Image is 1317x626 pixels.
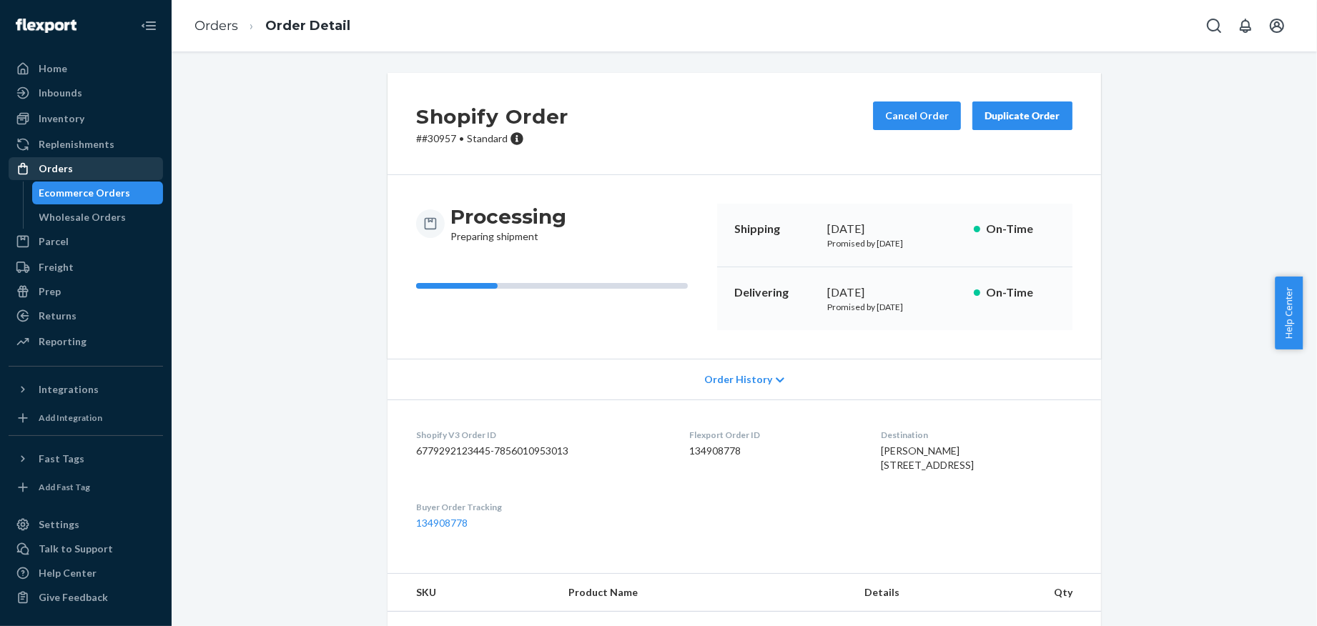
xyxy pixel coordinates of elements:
[32,182,164,204] a: Ecommerce Orders
[39,382,99,397] div: Integrations
[32,206,164,229] a: Wholesale Orders
[39,309,77,323] div: Returns
[450,204,566,244] div: Preparing shipment
[689,429,858,441] dt: Flexport Order ID
[882,444,975,471] span: [PERSON_NAME] [STREET_ADDRESS]
[416,131,568,146] p: # #30957
[689,444,858,458] dd: 134908778
[265,18,350,34] a: Order Detail
[704,372,772,387] span: Order History
[9,537,163,560] a: Talk to Support
[194,18,238,34] a: Orders
[873,101,961,130] button: Cancel Order
[450,204,566,229] h3: Processing
[39,412,102,424] div: Add Integration
[39,334,87,349] div: Reporting
[853,574,1010,612] th: Details
[16,19,77,33] img: Flexport logo
[986,221,1055,237] p: On-Time
[416,501,666,513] dt: Buyer Order Tracking
[9,562,163,585] a: Help Center
[734,284,816,301] p: Delivering
[39,517,79,532] div: Settings
[9,407,163,429] a: Add Integration
[1200,11,1228,40] button: Open Search Box
[9,330,163,353] a: Reporting
[827,301,962,313] p: Promised by [DATE]
[9,107,163,130] a: Inventory
[416,101,568,131] h2: Shopify Order
[39,566,97,580] div: Help Center
[9,447,163,470] button: Fast Tags
[39,284,61,299] div: Prep
[1275,277,1303,349] button: Help Center
[985,109,1060,123] div: Duplicate Order
[9,476,163,499] a: Add Fast Tag
[467,132,508,144] span: Standard
[9,304,163,327] a: Returns
[882,429,1072,441] dt: Destination
[39,137,114,151] div: Replenishments
[9,256,163,279] a: Freight
[9,586,163,609] button: Give Feedback
[557,574,853,612] th: Product Name
[416,444,666,458] dd: 6779292123445-7856010953013
[9,378,163,401] button: Integrations
[459,132,464,144] span: •
[827,284,962,301] div: [DATE]
[9,513,163,536] a: Settings
[183,5,362,47] ol: breadcrumbs
[39,162,73,176] div: Orders
[39,111,84,126] div: Inventory
[39,260,74,274] div: Freight
[388,574,557,612] th: SKU
[39,61,67,76] div: Home
[827,221,962,237] div: [DATE]
[39,481,90,493] div: Add Fast Tag
[1231,11,1260,40] button: Open notifications
[734,221,816,237] p: Shipping
[39,186,131,200] div: Ecommerce Orders
[1010,574,1101,612] th: Qty
[39,210,127,224] div: Wholesale Orders
[39,86,82,100] div: Inbounds
[39,452,84,466] div: Fast Tags
[9,57,163,80] a: Home
[972,101,1072,130] button: Duplicate Order
[9,81,163,104] a: Inbounds
[39,234,69,249] div: Parcel
[986,284,1055,301] p: On-Time
[134,11,163,40] button: Close Navigation
[9,280,163,303] a: Prep
[9,230,163,253] a: Parcel
[9,157,163,180] a: Orders
[39,542,113,556] div: Talk to Support
[827,237,962,249] p: Promised by [DATE]
[39,590,108,605] div: Give Feedback
[416,429,666,441] dt: Shopify V3 Order ID
[9,133,163,156] a: Replenishments
[1263,11,1291,40] button: Open account menu
[416,517,468,529] a: 134908778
